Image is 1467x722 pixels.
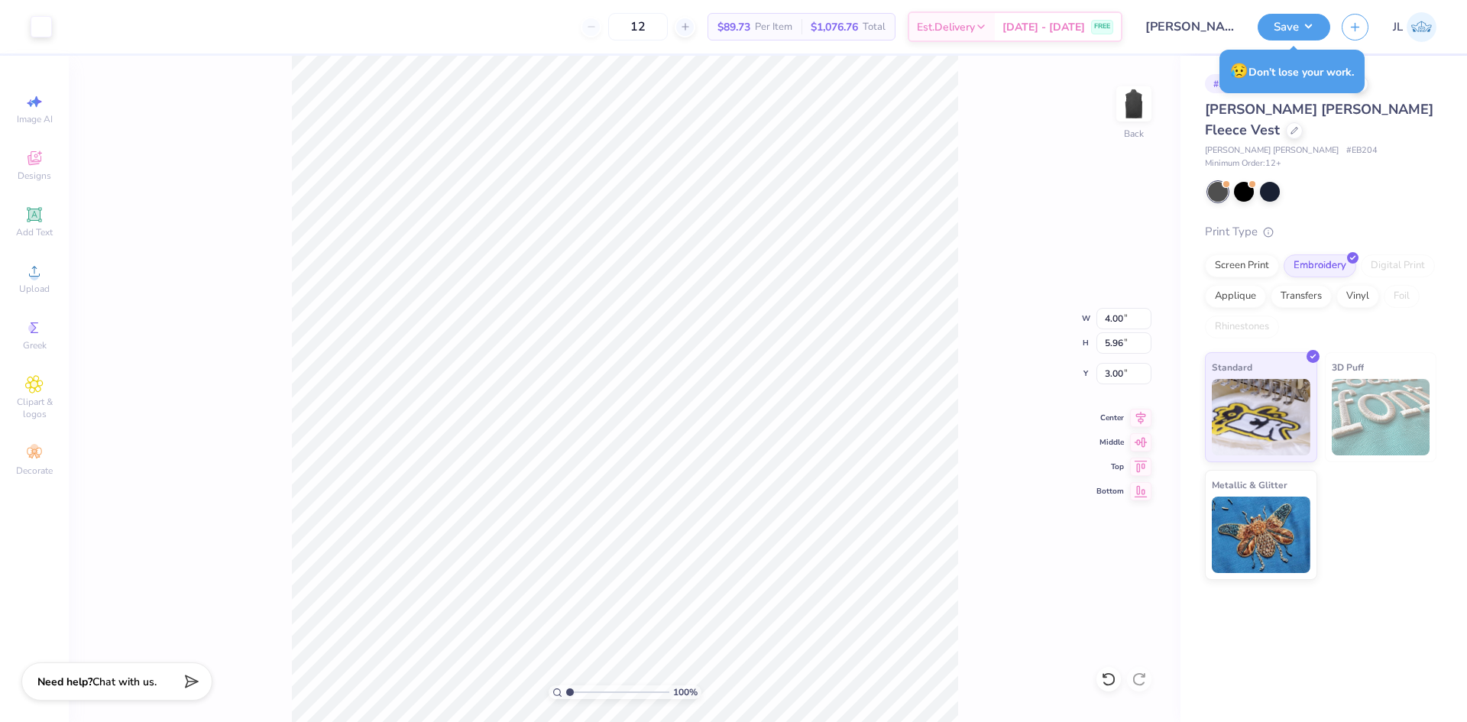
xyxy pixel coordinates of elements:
a: JL [1393,12,1436,42]
span: Bottom [1096,486,1124,497]
div: Foil [1384,285,1420,308]
span: Decorate [16,465,53,477]
img: Jairo Laqui [1407,12,1436,42]
div: # 513903A [1205,74,1266,93]
div: Screen Print [1205,254,1279,277]
div: Print Type [1205,223,1436,241]
span: Standard [1212,359,1252,375]
span: Upload [19,283,50,295]
input: – – [608,13,668,40]
div: Embroidery [1284,254,1356,277]
span: Est. Delivery [917,19,975,35]
div: Transfers [1271,285,1332,308]
span: Add Text [16,226,53,238]
span: Per Item [755,19,792,35]
span: 3D Puff [1332,359,1364,375]
button: Save [1258,14,1330,40]
span: $1,076.76 [811,19,858,35]
div: Rhinestones [1205,316,1279,338]
input: Untitled Design [1134,11,1246,42]
div: Digital Print [1361,254,1435,277]
span: Minimum Order: 12 + [1205,157,1281,170]
span: Clipart & logos [8,396,61,420]
span: Metallic & Glitter [1212,477,1287,493]
span: Designs [18,170,51,182]
span: [PERSON_NAME] [PERSON_NAME] Fleece Vest [1205,100,1433,139]
span: JL [1393,18,1403,36]
span: [DATE] - [DATE] [1002,19,1085,35]
span: FREE [1094,21,1110,32]
strong: Need help? [37,675,92,689]
span: Middle [1096,437,1124,448]
span: Center [1096,413,1124,423]
span: Greek [23,339,47,351]
span: [PERSON_NAME] [PERSON_NAME] [1205,144,1339,157]
span: 😥 [1230,61,1248,81]
span: $89.73 [717,19,750,35]
span: # EB204 [1346,144,1378,157]
span: 100 % [673,685,698,699]
div: Applique [1205,285,1266,308]
span: Chat with us. [92,675,157,689]
img: Back [1119,89,1149,119]
div: Back [1124,127,1144,141]
div: Don’t lose your work. [1219,50,1365,93]
div: Vinyl [1336,285,1379,308]
img: Metallic & Glitter [1212,497,1310,573]
span: Top [1096,461,1124,472]
img: 3D Puff [1332,379,1430,455]
span: Total [863,19,886,35]
span: Image AI [17,113,53,125]
img: Standard [1212,379,1310,455]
